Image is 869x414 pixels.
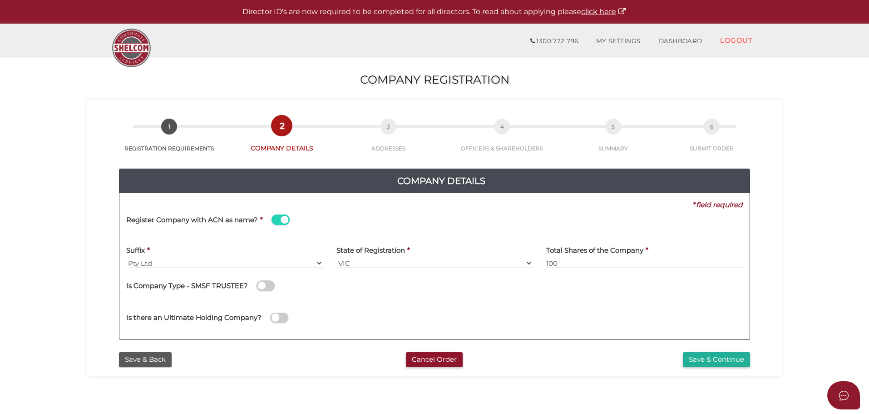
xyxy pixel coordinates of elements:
h4: Is Company Type - SMSF TRUSTEE? [126,282,248,290]
p: Director ID's are now required to be completed for all directors. To read about applying please [23,7,846,17]
button: Cancel Order [406,352,463,367]
a: DASHBOARD [650,32,711,50]
button: Save & Back [119,352,172,367]
h4: Is there an Ultimate Holding Company? [126,314,262,322]
h4: Register Company with ACN as name? [126,216,258,224]
span: 1 [161,119,177,135]
a: LOGOUT [711,31,761,50]
i: field required [696,200,743,209]
a: 2COMPANY DETAILS [229,128,336,153]
a: 6SUBMIT ORDER [665,129,760,152]
a: click here [581,7,627,16]
h4: Total Shares of the Company [546,247,643,254]
span: 2 [274,118,290,134]
a: 4OFFICERS & SHAREHOLDERS [442,129,563,152]
button: Save & Continue [683,352,750,367]
a: 1300 722 796 [521,32,587,50]
span: 5 [605,119,621,135]
span: 4 [494,119,510,135]
h4: Company Details [126,174,756,188]
a: MY SETTINGS [587,32,650,50]
a: 5SUMMARY [562,129,665,152]
span: 6 [704,119,720,135]
button: Open asap [827,381,860,409]
span: 3 [380,119,396,135]
h4: State of Registration [336,247,405,254]
h4: Suffix [126,247,145,254]
img: Logo [108,24,155,72]
a: 1REGISTRATION REQUIREMENTS [110,129,229,152]
a: 3ADDRESSES [335,129,442,152]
